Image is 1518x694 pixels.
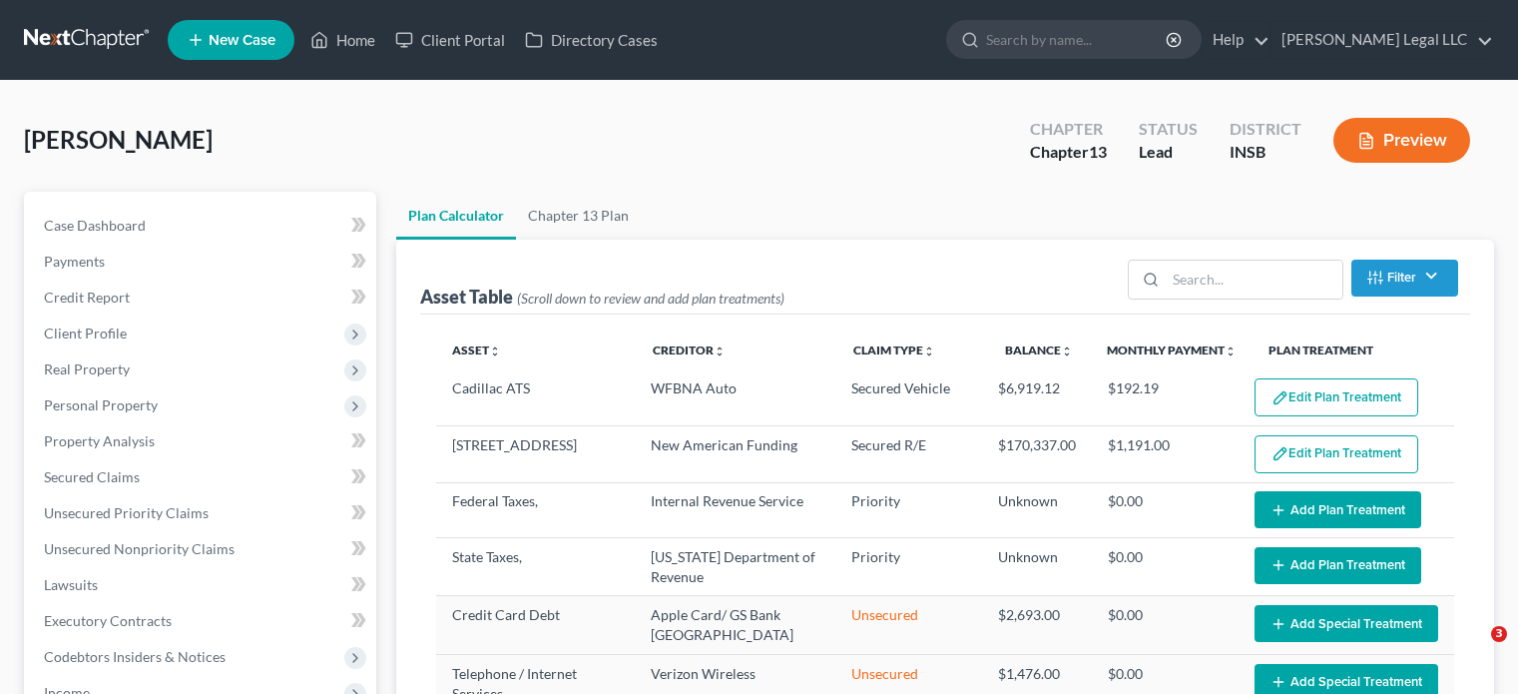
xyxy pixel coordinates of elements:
[28,244,376,280] a: Payments
[44,576,98,593] span: Lawsuits
[1166,261,1342,299] input: Search...
[28,495,376,531] a: Unsecured Priority Claims
[1450,626,1498,674] iframe: Intercom live chat
[986,21,1169,58] input: Search by name...
[1271,445,1288,462] img: edit-pencil-c1479a1de80d8dea1e2430c2f745a3c6a07e9d7aa2eeffe225670001d78357a8.svg
[1030,141,1107,164] div: Chapter
[1092,596,1239,654] td: $0.00
[209,33,275,48] span: New Case
[982,596,1092,654] td: $2,693.00
[1271,389,1288,406] img: edit-pencil-c1479a1de80d8dea1e2430c2f745a3c6a07e9d7aa2eeffe225670001d78357a8.svg
[396,192,516,240] a: Plan Calculator
[385,22,515,58] a: Client Portal
[28,603,376,639] a: Executory Contracts
[1107,343,1237,357] a: Monthly Paymentunfold_more
[1253,331,1454,370] th: Plan Treatment
[44,289,130,306] span: Credit Report
[835,370,982,426] td: Secured Vehicle
[635,596,835,654] td: Apple Card/ GS Bank [GEOGRAPHIC_DATA]
[44,253,105,270] span: Payments
[714,346,726,357] i: unfold_more
[1255,605,1438,642] button: Add Special Treatment
[436,596,635,654] td: Credit Card Debt
[835,482,982,537] td: Priority
[1491,626,1507,642] span: 3
[436,538,635,596] td: State Taxes,
[1225,346,1237,357] i: unfold_more
[835,538,982,596] td: Priority
[1230,118,1301,141] div: District
[1255,491,1421,528] button: Add Plan Treatment
[1255,435,1418,473] button: Edit Plan Treatment
[982,370,1092,426] td: $6,919.12
[44,504,209,521] span: Unsecured Priority Claims
[44,396,158,413] span: Personal Property
[635,370,835,426] td: WFBNA Auto
[44,325,127,342] span: Client Profile
[28,280,376,316] a: Credit Report
[1139,118,1198,141] div: Status
[28,208,376,244] a: Case Dashboard
[653,343,726,357] a: Creditorunfold_more
[1255,378,1418,416] button: Edit Plan Treatment
[853,343,935,357] a: Claim Typeunfold_more
[1255,547,1421,584] button: Add Plan Treatment
[452,343,501,357] a: Assetunfold_more
[1351,260,1458,297] button: Filter
[44,468,140,485] span: Secured Claims
[436,426,635,482] td: [STREET_ADDRESS]
[489,346,501,357] i: unfold_more
[1139,141,1198,164] div: Lead
[1230,141,1301,164] div: INSB
[1030,118,1107,141] div: Chapter
[516,192,641,240] a: Chapter 13 Plan
[515,22,668,58] a: Directory Cases
[835,426,982,482] td: Secured R/E
[28,531,376,567] a: Unsecured Nonpriority Claims
[1092,538,1239,596] td: $0.00
[28,423,376,459] a: Property Analysis
[24,125,213,154] span: [PERSON_NAME]
[1203,22,1269,58] a: Help
[835,596,982,654] td: Unsecured
[420,285,784,309] div: Asset Table
[635,538,835,596] td: [US_STATE] Department of Revenue
[635,482,835,537] td: Internal Revenue Service
[28,459,376,495] a: Secured Claims
[1333,118,1470,163] button: Preview
[1092,426,1239,482] td: $1,191.00
[982,426,1092,482] td: $170,337.00
[1089,142,1107,161] span: 13
[517,290,784,307] span: (Scroll down to review and add plan treatments)
[28,567,376,603] a: Lawsuits
[1005,343,1073,357] a: Balanceunfold_more
[44,612,172,629] span: Executory Contracts
[1271,22,1493,58] a: [PERSON_NAME] Legal LLC
[982,482,1092,537] td: Unknown
[44,648,226,665] span: Codebtors Insiders & Notices
[923,346,935,357] i: unfold_more
[44,360,130,377] span: Real Property
[44,217,146,234] span: Case Dashboard
[635,426,835,482] td: New American Funding
[1092,370,1239,426] td: $192.19
[44,432,155,449] span: Property Analysis
[436,482,635,537] td: Federal Taxes,
[1061,346,1073,357] i: unfold_more
[982,538,1092,596] td: Unknown
[300,22,385,58] a: Home
[436,370,635,426] td: Cadillac ATS
[44,540,235,557] span: Unsecured Nonpriority Claims
[1092,482,1239,537] td: $0.00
